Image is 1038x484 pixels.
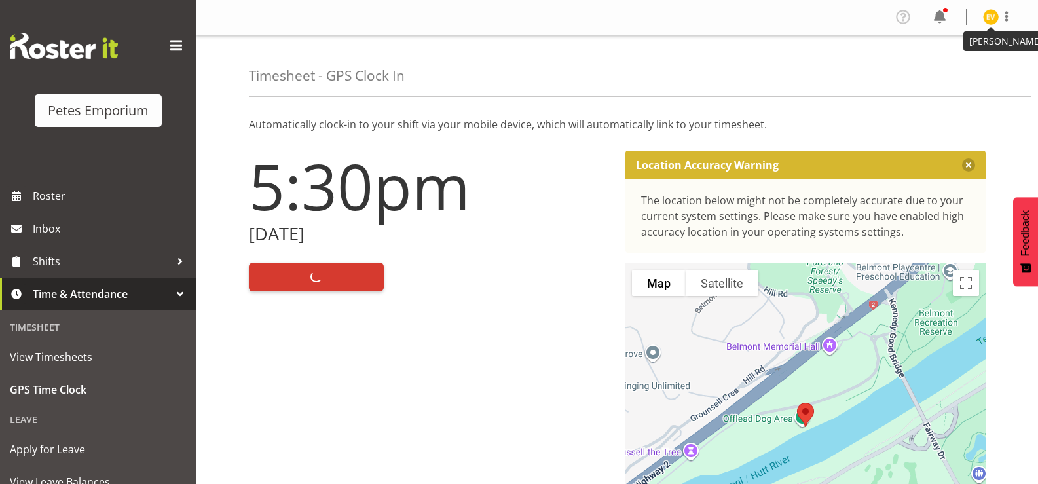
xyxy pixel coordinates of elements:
h2: [DATE] [249,224,610,244]
span: GPS Time Clock [10,380,187,400]
img: Rosterit website logo [10,33,118,59]
a: View Timesheets [3,341,193,373]
span: Inbox [33,219,190,238]
a: Apply for Leave [3,433,193,466]
span: View Timesheets [10,347,187,367]
div: The location below might not be completely accurate due to your current system settings. Please m... [641,193,971,240]
button: Toggle fullscreen view [953,270,979,296]
div: Petes Emporium [48,101,149,121]
span: Shifts [33,251,170,271]
button: Show satellite imagery [686,270,758,296]
a: GPS Time Clock [3,373,193,406]
p: Automatically clock-in to your shift via your mobile device, which will automatically link to you... [249,117,986,132]
div: Timesheet [3,314,193,341]
button: Feedback - Show survey [1013,197,1038,286]
span: Time & Attendance [33,284,170,304]
div: Leave [3,406,193,433]
span: Apply for Leave [10,439,187,459]
img: eva-vailini10223.jpg [983,9,999,25]
p: Location Accuracy Warning [636,158,779,172]
h4: Timesheet - GPS Clock In [249,68,405,83]
span: Roster [33,186,190,206]
button: Show street map [632,270,686,296]
button: Close message [962,158,975,172]
span: Feedback [1020,210,1031,256]
h1: 5:30pm [249,151,610,221]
